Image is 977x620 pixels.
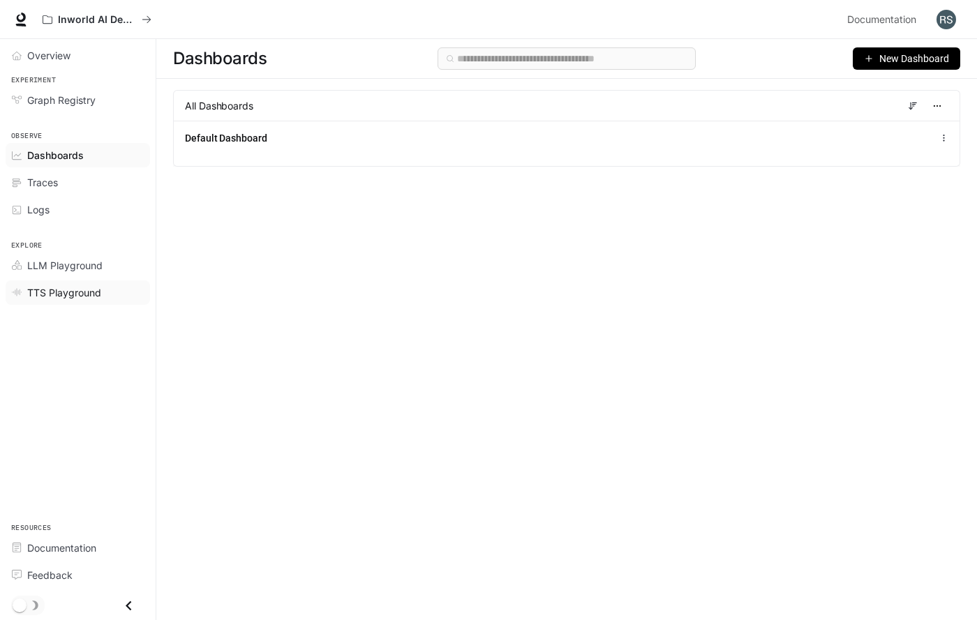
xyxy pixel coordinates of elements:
a: Traces [6,170,150,195]
button: New Dashboard [853,47,960,70]
a: TTS Playground [6,280,150,305]
span: Dashboards [173,45,267,73]
span: Feedback [27,568,73,582]
button: All workspaces [36,6,158,33]
span: TTS Playground [27,285,101,300]
span: Graph Registry [27,93,96,107]
a: Default Dashboard [185,131,267,145]
img: User avatar [937,10,956,29]
a: Dashboards [6,143,150,167]
p: Inworld AI Demos [58,14,136,26]
button: User avatar [932,6,960,33]
span: Overview [27,48,70,63]
a: Documentation [842,6,927,33]
a: Graph Registry [6,88,150,112]
span: Logs [27,202,50,217]
a: Logs [6,197,150,222]
span: LLM Playground [27,258,103,273]
button: Close drawer [113,591,144,620]
span: Documentation [27,540,96,555]
a: Overview [6,43,150,68]
a: LLM Playground [6,253,150,278]
span: Dark mode toggle [13,597,27,612]
span: Traces [27,175,58,190]
a: Feedback [6,563,150,587]
span: Documentation [847,11,916,29]
a: Documentation [6,536,150,560]
span: Dashboards [27,148,84,162]
span: New Dashboard [879,51,949,66]
span: All Dashboards [185,99,253,113]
